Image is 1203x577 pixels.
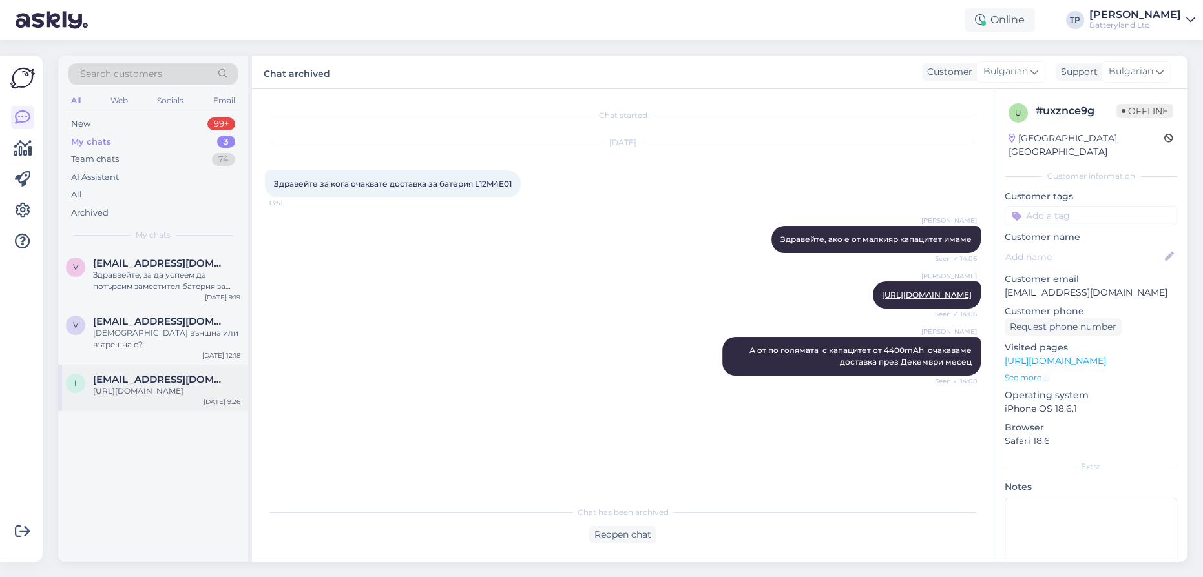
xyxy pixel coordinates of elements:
[589,526,656,543] div: Reopen chat
[578,507,669,518] span: Chat has been archived
[93,316,227,327] span: vwvalko@abv.bg
[922,65,972,79] div: Customer
[1116,104,1173,118] span: Offline
[1089,20,1181,30] div: Batteryland Ltd
[93,258,227,269] span: vanesahristeva7@gmail.com
[1005,190,1177,203] p: Customer tags
[965,8,1035,32] div: Online
[93,374,227,385] span: isaacmanda043@gmail.com
[780,234,972,244] span: Здравейте, ако е от малкияр капацитет имаме
[928,309,977,319] span: Seen ✓ 14:06
[217,136,235,148] div: 3
[1056,65,1098,79] div: Support
[749,345,974,367] span: А от по голямата с капацитет от 4400mAh очакаваме доставка през Декември месец
[1089,10,1181,20] div: [PERSON_NAME]
[1005,318,1122,336] div: Request phone number
[1015,108,1021,117] span: u
[269,198,317,208] span: 13:51
[1005,389,1177,402] p: Operating system
[1005,230,1177,244] p: Customer name
[1005,286,1177,299] p: [EMAIL_ADDRESS][DOMAIN_NAME]
[882,290,972,299] a: [URL][DOMAIN_NAME]
[71,117,90,130] div: New
[204,397,240,407] div: [DATE] 9:26
[1009,132,1164,159] div: [GEOGRAPHIC_DATA], [GEOGRAPHIC_DATA]
[93,385,240,397] div: [URL][DOMAIN_NAME]
[73,320,78,330] span: v
[80,67,162,81] span: Search customers
[154,92,186,109] div: Socials
[265,110,981,121] div: Chat started
[1005,480,1177,494] p: Notes
[71,153,119,166] div: Team chats
[207,117,235,130] div: 99+
[136,229,171,241] span: My chats
[921,216,977,225] span: [PERSON_NAME]
[1005,355,1106,367] a: [URL][DOMAIN_NAME]
[1005,305,1177,318] p: Customer phone
[1005,250,1162,264] input: Add name
[205,292,240,302] div: [DATE] 9:19
[265,137,981,148] div: [DATE]
[264,63,330,81] label: Chat archived
[928,254,977,263] span: Seen ✓ 14:06
[71,136,111,148] div: My chats
[71,171,119,184] div: AI Assistant
[1089,10,1195,30] a: [PERSON_NAME]Batteryland Ltd
[1005,434,1177,448] p: Safari 18.6
[93,327,240,350] div: [DEMOGRAPHIC_DATA] външна или вътрешна е?
[71,207,109,219] div: Archived
[74,378,77,388] span: i
[1005,461,1177,472] div: Extra
[921,327,977,336] span: [PERSON_NAME]
[1036,103,1116,119] div: # uxznce9g
[10,66,35,90] img: Askly Logo
[93,269,240,292] div: Здраввейте, за да успеем да потърсим заместител батерия за вашата прагосмукачка ще трабва да изва...
[1005,421,1177,434] p: Browser
[202,350,240,360] div: [DATE] 12:18
[1005,341,1177,354] p: Visited pages
[108,92,131,109] div: Web
[1005,402,1177,416] p: iPhone OS 18.6.1
[983,65,1028,79] span: Bulgarian
[1005,206,1177,225] input: Add a tag
[1005,272,1177,286] p: Customer email
[211,92,238,109] div: Email
[1066,11,1084,29] div: TP
[1005,372,1177,383] p: See more ...
[73,262,78,272] span: v
[1109,65,1153,79] span: Bulgarian
[71,188,82,201] div: All
[274,179,512,188] span: Здравейте за кога очаквате доставка за батерия L12M4E01
[928,376,977,386] span: Seen ✓ 14:08
[921,271,977,281] span: [PERSON_NAME]
[212,153,235,166] div: 74
[68,92,83,109] div: All
[1005,170,1177,182] div: Customer information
